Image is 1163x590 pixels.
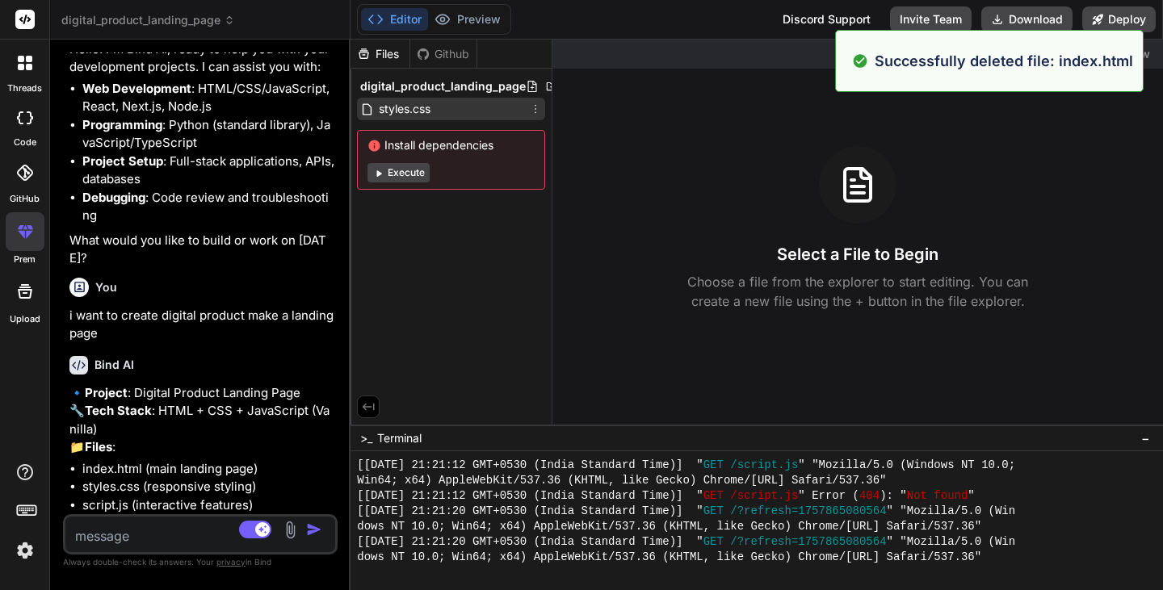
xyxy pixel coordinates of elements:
[11,537,39,564] img: settings
[14,253,36,266] label: prem
[887,504,1016,519] span: " "Mozilla/5.0 (Win
[82,190,145,205] strong: Debugging
[61,12,235,28] span: digital_product_landing_page
[703,458,724,473] span: GET
[703,534,724,550] span: GET
[968,488,974,504] span: "
[306,521,322,538] img: icon
[428,8,507,31] button: Preview
[69,384,334,457] p: 🔹 : Digital Product Landing Page 🔧 : HTML + CSS + JavaScript (Vanilla) 📁 :
[94,357,134,373] h6: Bind AI
[85,403,152,418] strong: Tech Stack
[367,163,430,182] button: Execute
[82,80,334,116] li: : HTML/CSS/JavaScript, React, Next.js, Node.js
[703,488,724,504] span: GET
[887,534,1016,550] span: " "Mozilla/5.0 (Win
[377,430,422,446] span: Terminal
[875,50,1133,72] p: Successfully deleted file: index.html
[82,496,334,515] li: script.js (interactive features)
[10,312,40,326] label: Upload
[798,488,859,504] span: " Error (
[1141,430,1150,446] span: −
[357,473,886,488] span: Win64; x64) AppleWebKit/537.36 (KHTML, like Gecko) Chrome/[URL] Safari/537.36"
[361,8,428,31] button: Editor
[360,78,526,94] span: digital_product_landing_page
[10,192,40,206] label: GitHub
[981,6,1073,32] button: Download
[357,534,703,550] span: [[DATE] 21:21:20 GMT+0530 (India Standard Time)] "
[82,478,334,496] li: styles.css (responsive styling)
[798,458,1015,473] span: " "Mozilla/5.0 (Windows NT 10.0;
[216,557,246,567] span: privacy
[410,46,477,62] div: Github
[85,385,128,400] strong: Project
[859,488,880,504] span: 404
[360,430,372,446] span: >_
[82,153,334,189] li: : Full-stack applications, APIs, databases
[14,136,36,149] label: code
[730,488,798,504] span: /script.js
[357,519,981,534] span: dows NT 10.0; Win64; x64) AppleWebKit/537.36 (KHTML, like Gecko) Chrome/[URL] Safari/537.36"
[890,6,972,32] button: Invite Team
[730,458,798,473] span: /script.js
[777,243,938,266] h3: Select a File to Begin
[82,189,334,225] li: : Code review and troubleshooting
[357,458,703,473] span: [[DATE] 21:21:12 GMT+0530 (India Standard Time)] "
[773,6,880,32] div: Discord Support
[677,272,1039,311] p: Choose a file from the explorer to start editing. You can create a new file using the + button in...
[852,50,868,72] img: alert
[95,279,117,295] h6: You
[82,81,191,96] strong: Web Development
[281,521,300,539] img: attachment
[357,504,703,519] span: [[DATE] 21:21:20 GMT+0530 (India Standard Time)] "
[357,488,703,504] span: [[DATE] 21:21:12 GMT+0530 (India Standard Time)] "
[357,550,981,565] span: dows NT 10.0; Win64; x64) AppleWebKit/537.36 (KHTML, like Gecko) Chrome/[URL] Safari/537.36"
[69,232,334,268] p: What would you like to build or work on [DATE]?
[82,116,334,153] li: : Python (standard library), JavaScript/TypeScript
[82,460,334,479] li: index.html (main landing page)
[82,153,163,169] strong: Project Setup
[367,137,535,153] span: Install dependencies
[880,488,907,504] span: ): "
[907,488,968,504] span: Not found
[730,504,886,519] span: /?refresh=1757865080564
[7,82,42,95] label: threads
[69,307,334,343] p: i want to create digital product make a landing page
[703,504,724,519] span: GET
[82,117,162,132] strong: Programming
[730,534,886,550] span: /?refresh=1757865080564
[1082,6,1156,32] button: Deploy
[377,99,432,119] span: styles.css
[351,46,409,62] div: Files
[85,439,112,454] strong: Files
[1138,425,1153,451] button: −
[63,554,338,570] p: Always double-check its answers. Your in Bind
[69,40,334,77] p: Hello! I'm Bind AI, ready to help you with your development projects. I can assist you with:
